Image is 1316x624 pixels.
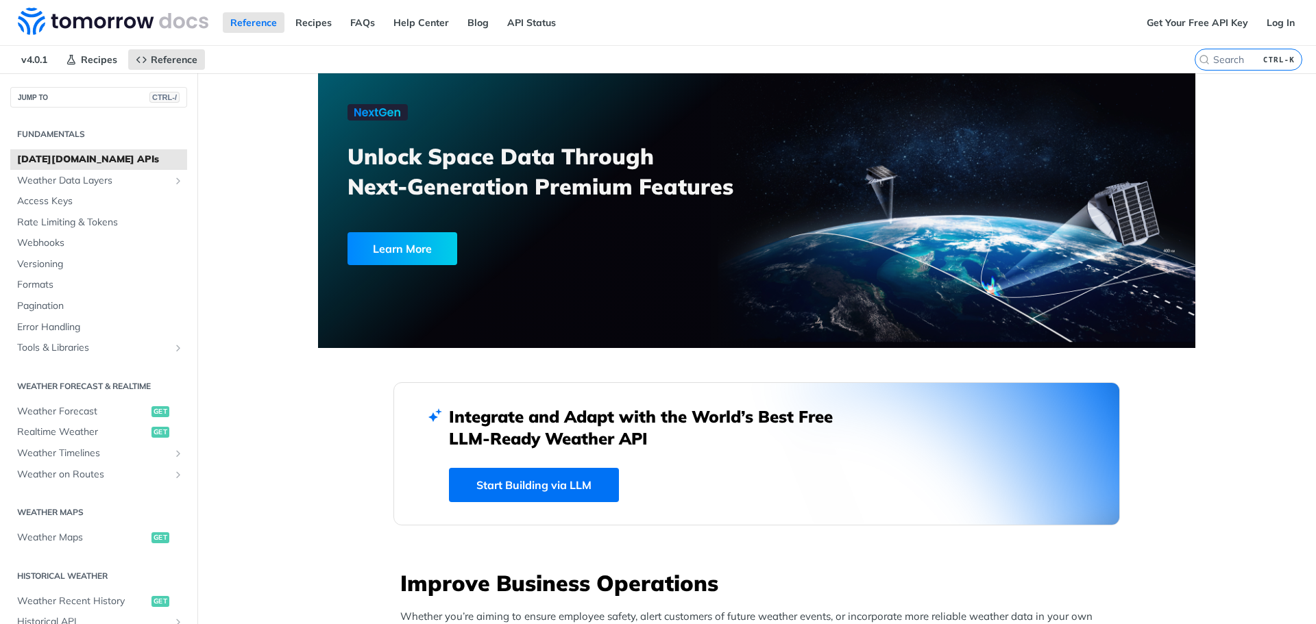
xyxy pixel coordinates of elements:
span: Formats [17,278,184,292]
button: Show subpages for Weather Timelines [173,448,184,459]
a: Weather Data LayersShow subpages for Weather Data Layers [10,171,187,191]
a: Start Building via LLM [449,468,619,502]
img: NextGen [348,104,408,121]
a: Weather on RoutesShow subpages for Weather on Routes [10,464,187,485]
a: Realtime Weatherget [10,422,187,442]
span: Webhooks [17,236,184,250]
a: Weather Recent Historyget [10,591,187,612]
span: Error Handling [17,321,184,334]
span: [DATE][DOMAIN_NAME] APIs [17,153,184,166]
span: Recipes [81,53,117,66]
a: Versioning [10,254,187,275]
button: Show subpages for Tools & Libraries [173,342,184,353]
svg: Search [1199,54,1210,65]
a: Formats [10,275,187,295]
span: Weather Data Layers [17,174,169,188]
span: get [151,532,169,543]
a: Reference [128,49,205,70]
a: Webhooks [10,233,187,253]
span: Weather Timelines [17,447,169,460]
a: Access Keys [10,191,187,212]
h2: Fundamentals [10,128,187,140]
a: Recipes [58,49,125,70]
a: Error Handling [10,317,187,338]
h2: Integrate and Adapt with the World’s Best Free LLM-Ready Weather API [449,405,853,449]
h2: Historical Weather [10,570,187,582]
img: Tomorrow.io Weather API Docs [18,8,208,35]
a: Tools & LibrariesShow subpages for Tools & Libraries [10,338,187,358]
span: Access Keys [17,195,184,208]
a: API Status [500,12,563,33]
span: Rate Limiting & Tokens [17,216,184,229]
a: Weather Forecastget [10,401,187,422]
a: Rate Limiting & Tokens [10,212,187,233]
a: Log In [1259,12,1302,33]
span: Weather Recent History [17,595,148,608]
h3: Improve Business Operations [400,568,1120,598]
a: Get Your Free API Key [1139,12,1256,33]
button: Show subpages for Weather on Routes [173,469,184,480]
h3: Unlock Space Data Through Next-Generation Premium Features [348,141,772,201]
span: Weather Forecast [17,405,148,419]
a: Reference [223,12,284,33]
span: Weather Maps [17,531,148,545]
span: Tools & Libraries [17,341,169,355]
a: Blog [460,12,496,33]
a: Weather TimelinesShow subpages for Weather Timelines [10,443,187,464]
h2: Weather Maps [10,506,187,519]
a: Recipes [288,12,339,33]
span: Reference [151,53,197,66]
a: FAQs [343,12,382,33]
a: Weather Mapsget [10,527,187,548]
div: Learn More [348,232,457,265]
span: Realtime Weather [17,425,148,439]
button: Show subpages for Weather Data Layers [173,175,184,186]
span: Weather on Routes [17,468,169,482]
a: Pagination [10,296,187,316]
span: Pagination [17,299,184,313]
span: get [151,596,169,607]
a: Help Center [386,12,456,33]
span: Versioning [17,258,184,271]
h2: Weather Forecast & realtime [10,380,187,392]
span: CTRL-/ [149,92,180,103]
span: get [151,427,169,438]
a: Learn More [348,232,687,265]
a: [DATE][DOMAIN_NAME] APIs [10,149,187,170]
span: v4.0.1 [14,49,55,70]
kbd: CTRL-K [1260,53,1298,66]
span: get [151,406,169,417]
button: JUMP TOCTRL-/ [10,87,187,108]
